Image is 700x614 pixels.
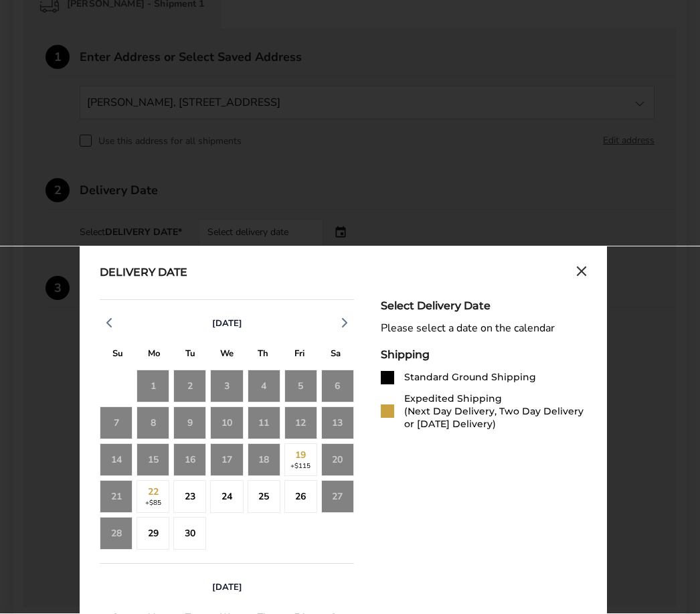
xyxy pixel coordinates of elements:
span: [DATE] [212,318,242,330]
div: F [281,346,317,366]
div: S [100,346,136,366]
span: [DATE] [212,582,242,594]
div: Delivery Date [100,266,187,281]
button: Close calendar [576,266,587,281]
div: W [209,346,245,366]
button: [DATE] [207,582,248,594]
div: Please select a date on the calendar [381,323,587,335]
div: T [173,346,209,366]
div: M [136,346,172,366]
div: T [245,346,281,366]
div: Shipping [381,349,587,362]
div: S [318,346,354,366]
button: [DATE] [207,318,248,330]
div: Standard Ground Shipping [404,372,536,384]
div: Expedited Shipping (Next Day Delivery, Two Day Delivery or [DATE] Delivery) [404,393,587,431]
div: Select Delivery Date [381,300,587,313]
